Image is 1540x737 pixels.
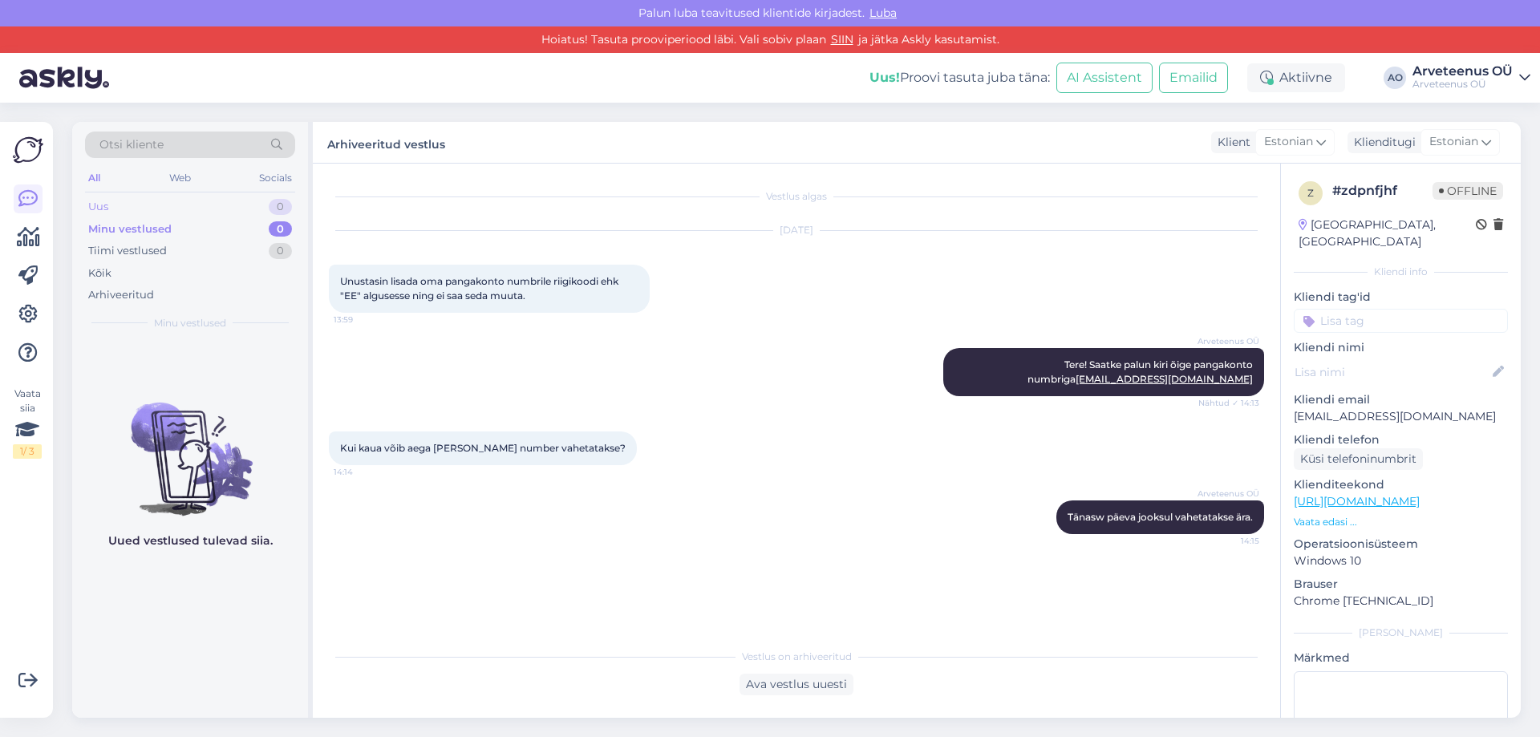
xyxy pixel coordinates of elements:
b: Uus! [869,70,900,85]
div: 1 / 3 [13,444,42,459]
span: Estonian [1264,133,1313,151]
div: [GEOGRAPHIC_DATA], [GEOGRAPHIC_DATA] [1299,217,1476,250]
span: Estonian [1429,133,1478,151]
div: Kõik [88,265,111,281]
div: Ava vestlus uuesti [740,674,853,695]
img: No chats [72,374,308,518]
div: # zdpnfjhf [1332,181,1433,200]
span: Nähtud ✓ 14:13 [1198,397,1259,409]
p: [EMAIL_ADDRESS][DOMAIN_NAME] [1294,408,1508,425]
span: Tänasw päeva jooksul vahetatakse ära. [1068,511,1253,523]
p: Kliendi nimi [1294,339,1508,356]
label: Arhiveeritud vestlus [327,132,445,153]
p: Kliendi telefon [1294,431,1508,448]
div: Vaata siia [13,387,42,459]
p: Operatsioonisüsteem [1294,536,1508,553]
div: Küsi telefoninumbrit [1294,448,1423,470]
div: Proovi tasuta juba täna: [869,68,1050,87]
div: Web [166,168,194,188]
div: Socials [256,168,295,188]
div: All [85,168,103,188]
p: Windows 10 [1294,553,1508,569]
button: AI Assistent [1056,63,1153,93]
span: Kui kaua võib aega [PERSON_NAME] number vahetatakse? [340,442,626,454]
button: Emailid [1159,63,1228,93]
p: Kliendi tag'id [1294,289,1508,306]
p: Brauser [1294,576,1508,593]
img: Askly Logo [13,135,43,165]
a: Arveteenus OÜArveteenus OÜ [1412,65,1530,91]
div: Vestlus algas [329,189,1264,204]
span: Offline [1433,182,1503,200]
div: Tiimi vestlused [88,243,167,259]
a: [URL][DOMAIN_NAME] [1294,494,1420,508]
p: Vaata edasi ... [1294,515,1508,529]
span: Vestlus on arhiveeritud [742,650,852,664]
span: Arveteenus OÜ [1198,335,1259,347]
span: 14:15 [1199,535,1259,547]
div: Arveteenus OÜ [1412,65,1513,78]
div: Uus [88,199,108,215]
p: Chrome [TECHNICAL_ID] [1294,593,1508,609]
span: Tere! Saatke palun kiri õige pangakonto numbriga [1027,358,1255,385]
div: 0 [269,199,292,215]
p: Klienditeekond [1294,476,1508,493]
a: SIIN [826,32,858,47]
span: Unustasin lisada oma pangakonto numbrile riigikoodi ehk "EE" algusesse ning ei saa seda muuta. [340,275,621,302]
div: [DATE] [329,223,1264,237]
div: AO [1384,67,1406,89]
div: Minu vestlused [88,221,172,237]
p: Kliendi email [1294,391,1508,408]
span: 13:59 [334,314,394,326]
span: Minu vestlused [154,316,226,330]
input: Lisa tag [1294,309,1508,333]
span: Arveteenus OÜ [1198,488,1259,500]
span: z [1307,187,1314,199]
input: Lisa nimi [1295,363,1489,381]
div: Kliendi info [1294,265,1508,279]
a: [EMAIL_ADDRESS][DOMAIN_NAME] [1076,373,1253,385]
p: Uued vestlused tulevad siia. [108,533,273,549]
span: 14:14 [334,466,394,478]
div: Arhiveeritud [88,287,154,303]
div: Klienditugi [1347,134,1416,151]
div: 0 [269,221,292,237]
div: Klient [1211,134,1250,151]
span: Otsi kliente [99,136,164,153]
span: Luba [865,6,902,20]
div: Arveteenus OÜ [1412,78,1513,91]
div: 0 [269,243,292,259]
div: Aktiivne [1247,63,1345,92]
div: [PERSON_NAME] [1294,626,1508,640]
p: Märkmed [1294,650,1508,666]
